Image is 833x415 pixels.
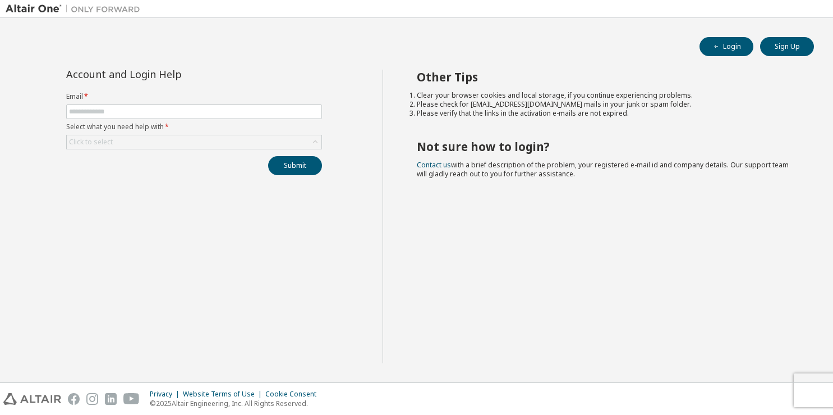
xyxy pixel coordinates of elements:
li: Please check for [EMAIL_ADDRESS][DOMAIN_NAME] mails in your junk or spam folder. [417,100,794,109]
label: Select what you need help with [66,122,322,131]
img: Altair One [6,3,146,15]
p: © 2025 Altair Engineering, Inc. All Rights Reserved. [150,399,323,408]
span: with a brief description of the problem, your registered e-mail id and company details. Our suppo... [417,160,789,179]
div: Privacy [150,390,183,399]
img: linkedin.svg [105,393,117,405]
div: Account and Login Help [66,70,271,79]
button: Submit [268,156,322,175]
img: facebook.svg [68,393,80,405]
h2: Not sure how to login? [417,139,794,154]
div: Click to select [67,135,321,149]
label: Email [66,92,322,101]
div: Website Terms of Use [183,390,265,399]
img: youtube.svg [123,393,140,405]
div: Cookie Consent [265,390,323,399]
li: Clear your browser cookies and local storage, if you continue experiencing problems. [417,91,794,100]
img: instagram.svg [86,393,98,405]
div: Click to select [69,138,113,147]
button: Login [699,37,753,56]
img: altair_logo.svg [3,393,61,405]
a: Contact us [417,160,451,170]
li: Please verify that the links in the activation e-mails are not expired. [417,109,794,118]
button: Sign Up [760,37,814,56]
h2: Other Tips [417,70,794,84]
